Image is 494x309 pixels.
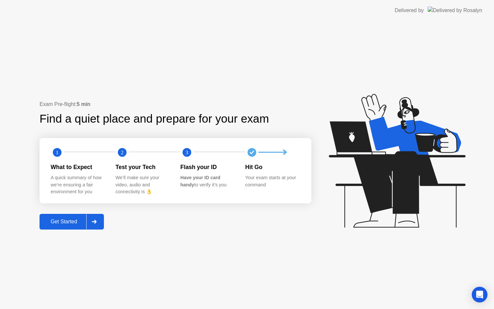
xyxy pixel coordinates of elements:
b: 5 min [77,101,91,107]
div: to verify it’s you [180,174,235,188]
div: Your exam starts at your command [245,174,300,188]
text: 1 [56,149,58,155]
text: 2 [121,149,123,155]
div: What to Expect [51,163,105,171]
img: Delivered by Rosalyn [428,7,482,14]
div: Get Started [41,219,86,225]
div: Hit Go [245,163,300,171]
div: Find a quiet place and prepare for your exam [40,110,270,128]
text: 3 [186,149,188,155]
div: Delivered by [395,7,424,14]
b: Have your ID card handy [180,175,220,187]
div: A quick summary of how we’re ensuring a fair environment for you [51,174,105,196]
button: Get Started [40,214,104,230]
div: Open Intercom Messenger [472,287,487,302]
div: We’ll make sure your video, audio and connectivity is 👌 [116,174,170,196]
div: Exam Pre-flight: [40,100,311,108]
div: Flash your ID [180,163,235,171]
div: Test your Tech [116,163,170,171]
